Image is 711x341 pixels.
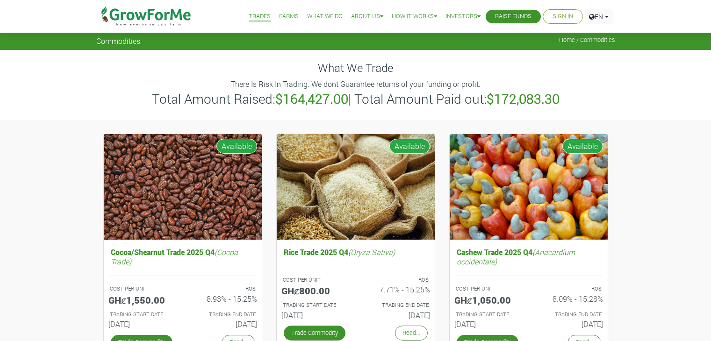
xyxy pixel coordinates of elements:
[281,311,349,320] h6: [DATE]
[457,247,575,266] i: (Anacardium occidentale)
[96,61,615,75] h4: What We Trade
[190,320,257,328] h6: [DATE]
[110,285,174,293] p: COST PER UNIT
[537,285,602,293] p: ROS
[111,247,238,266] i: (Cocoa Trade)
[110,311,174,319] p: Estimated Trading Start Date
[562,139,603,154] span: Available
[364,276,429,284] p: ROS
[277,134,435,240] img: growforme image
[445,12,481,21] a: Investors
[553,12,573,21] a: Sign In
[249,12,271,21] a: Trades
[536,294,603,303] h6: 8.09% - 15.28%
[585,9,613,24] a: EN
[495,12,531,21] a: Raise Funds
[191,285,256,293] p: ROS
[108,294,176,305] h5: GHȼ1,550.00
[454,320,522,328] h6: [DATE]
[363,311,430,320] h6: [DATE]
[283,276,347,284] p: COST PER UNIT
[351,12,383,21] a: About Us
[190,294,257,303] h6: 8.93% - 15.25%
[395,326,428,340] a: Read...
[275,90,348,107] b: $164,427.00
[456,285,520,293] p: COST PER UNIT
[450,134,608,240] img: growforme image
[454,245,603,268] h5: Cashew Trade 2025 Q4
[281,245,430,323] a: Rice Trade 2025 Q4(Oryza Sativa) COST PER UNIT GHȼ800.00 ROS 7.71% - 15.25% TRADING START DATE [D...
[537,311,602,319] p: Estimated Trading End Date
[284,326,345,340] a: Trade Commodity
[487,90,560,107] b: $172,083.30
[191,311,256,319] p: Estimated Trading End Date
[456,311,520,319] p: Estimated Trading Start Date
[363,285,430,294] h6: 7.71% - 15.25%
[536,320,603,328] h6: [DATE]
[454,294,522,305] h5: GHȼ1,050.00
[348,247,395,257] i: (Oryza Sativa)
[279,12,299,21] a: Farms
[98,78,614,90] p: There Is Risk In Trading. We dont Guarantee returns of your funding or profit.
[392,12,437,21] a: How it Works
[108,245,257,268] h5: Cocoa/Shearnut Trade 2025 Q4
[108,320,176,328] h6: [DATE]
[96,36,140,45] span: Commodities
[283,301,347,309] p: Estimated Trading Start Date
[104,134,262,240] img: growforme image
[98,91,614,107] h3: Total Amount Raised: | Total Amount Paid out:
[108,245,257,332] a: Cocoa/Shearnut Trade 2025 Q4(Cocoa Trade) COST PER UNIT GHȼ1,550.00 ROS 8.93% - 15.25% TRADING ST...
[364,301,429,309] p: Estimated Trading End Date
[389,139,430,154] span: Available
[559,36,615,43] span: Home / Commodities
[216,139,257,154] span: Available
[281,245,430,259] h5: Rice Trade 2025 Q4
[454,245,603,332] a: Cashew Trade 2025 Q4(Anacardium occidentale) COST PER UNIT GHȼ1,050.00 ROS 8.09% - 15.28% TRADING...
[307,12,343,21] a: What We Do
[281,285,349,296] h5: GHȼ800.00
